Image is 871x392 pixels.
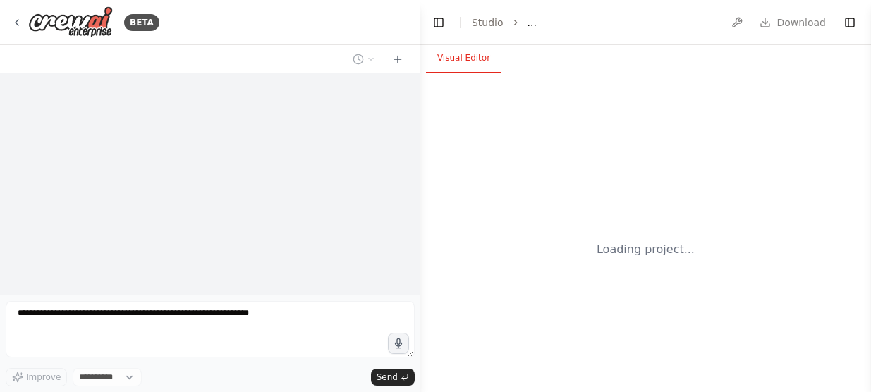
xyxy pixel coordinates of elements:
[840,13,860,32] button: Show right sidebar
[528,16,537,30] span: ...
[371,369,415,386] button: Send
[472,16,537,30] nav: breadcrumb
[426,44,501,73] button: Visual Editor
[388,333,409,354] button: Click to speak your automation idea
[124,14,159,31] div: BETA
[377,372,398,383] span: Send
[429,13,449,32] button: Hide left sidebar
[28,6,113,38] img: Logo
[347,51,381,68] button: Switch to previous chat
[26,372,61,383] span: Improve
[472,17,504,28] a: Studio
[386,51,409,68] button: Start a new chat
[6,368,67,386] button: Improve
[597,241,695,258] div: Loading project...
